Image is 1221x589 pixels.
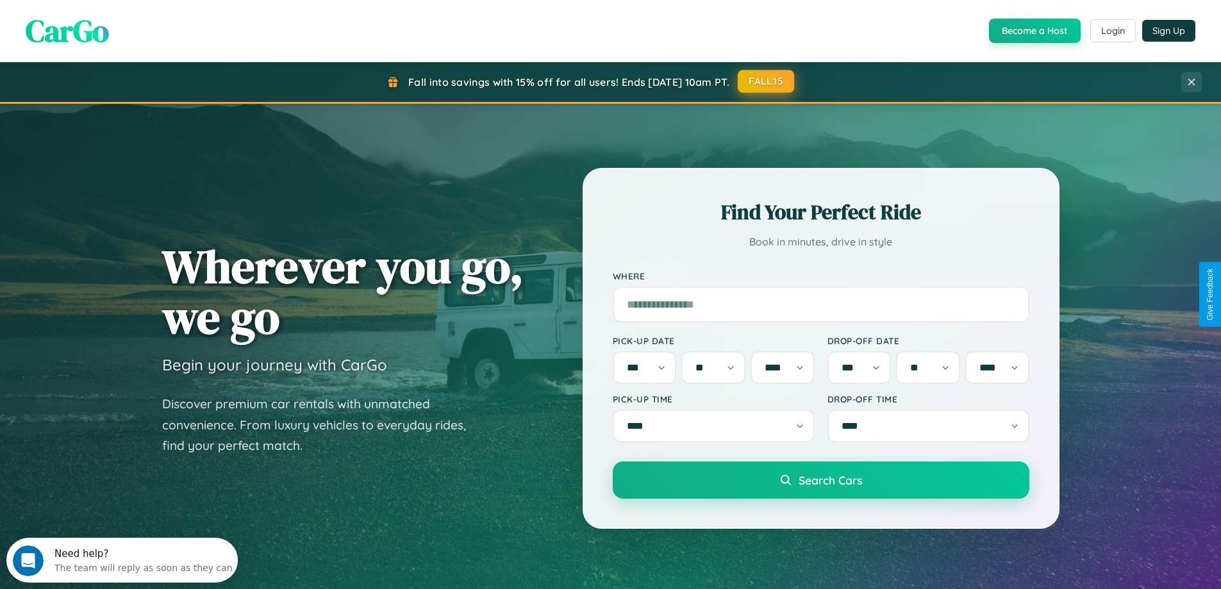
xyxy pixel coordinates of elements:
[613,335,815,346] label: Pick-up Date
[827,394,1029,404] label: Drop-off Time
[6,538,238,583] iframe: Intercom live chat discovery launcher
[613,270,1029,281] label: Where
[162,355,387,374] h3: Begin your journey with CarGo
[989,19,1081,43] button: Become a Host
[5,5,238,40] div: Open Intercom Messenger
[13,545,44,576] iframe: Intercom live chat
[1206,269,1215,320] div: Give Feedback
[613,233,1029,251] p: Book in minutes, drive in style
[162,394,483,456] p: Discover premium car rentals with unmatched convenience. From luxury vehicles to everyday rides, ...
[48,21,226,35] div: The team will reply as soon as they can
[48,11,226,21] div: Need help?
[613,461,1029,499] button: Search Cars
[26,10,109,52] span: CarGo
[162,241,524,342] h1: Wherever you go, we go
[738,70,794,93] button: FALL15
[613,394,815,404] label: Pick-up Time
[827,335,1029,346] label: Drop-off Date
[408,76,729,88] span: Fall into savings with 15% off for all users! Ends [DATE] 10am PT.
[1142,20,1195,42] button: Sign Up
[1090,19,1136,42] button: Login
[613,198,1029,226] h2: Find Your Perfect Ride
[799,473,862,487] span: Search Cars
